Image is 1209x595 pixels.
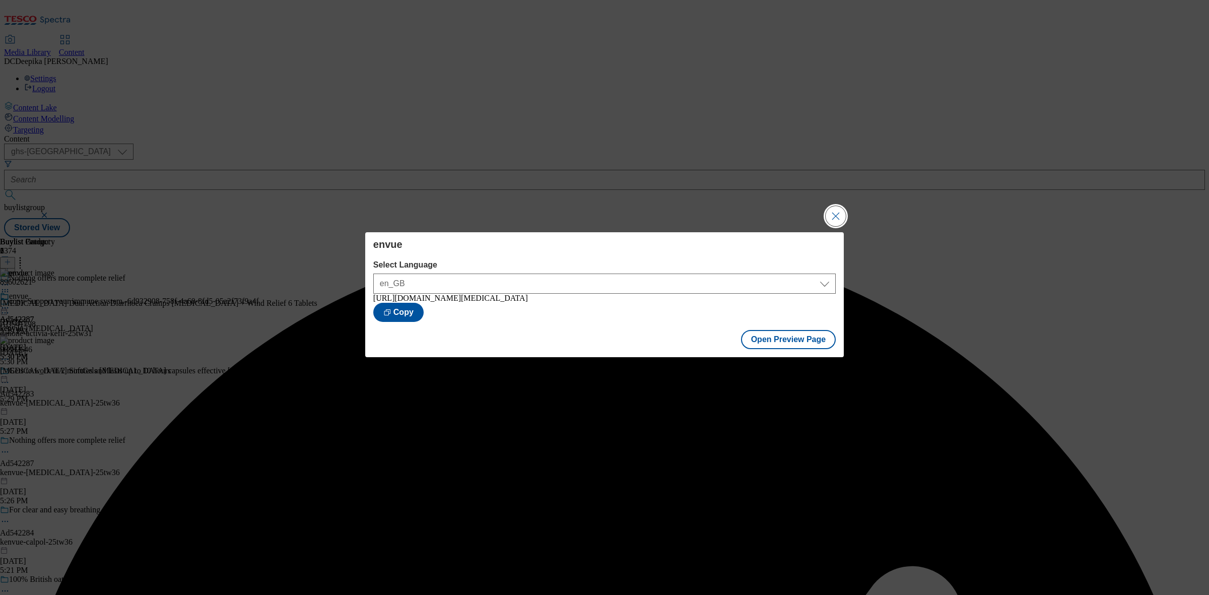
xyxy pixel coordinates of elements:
[365,232,844,357] div: Modal
[373,238,836,250] h4: envue
[826,206,846,226] button: Close Modal
[741,330,836,349] button: Open Preview Page
[373,260,836,270] label: Select Language
[373,303,424,322] button: Copy
[373,294,836,303] div: [URL][DOMAIN_NAME][MEDICAL_DATA]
